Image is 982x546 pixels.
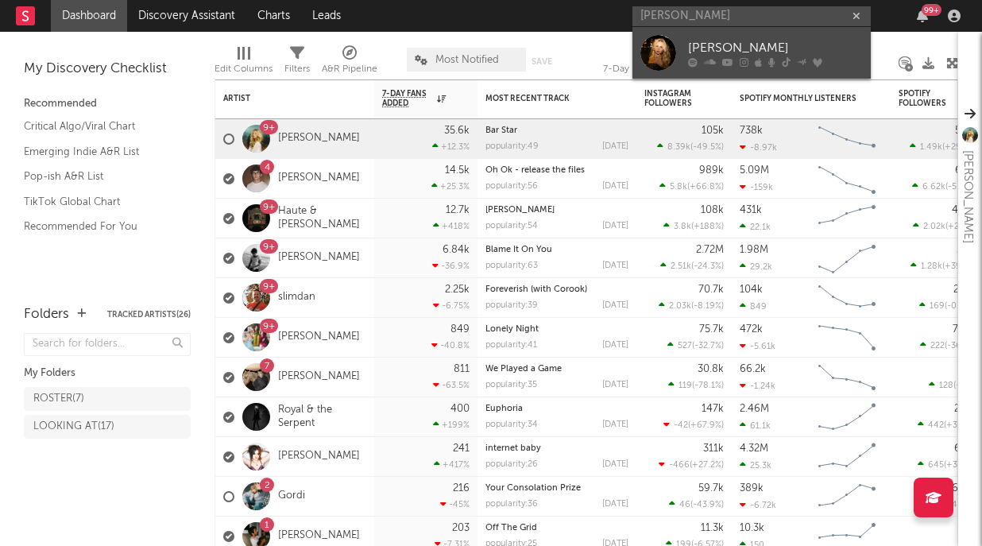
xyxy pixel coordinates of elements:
[740,94,859,103] div: Spotify Monthly Listeners
[811,397,883,437] svg: Chart title
[446,205,470,215] div: 12.7k
[693,143,721,152] span: -49.5 %
[485,182,538,191] div: popularity: 56
[945,262,976,271] span: +39.4 %
[602,182,628,191] div: [DATE]
[899,89,954,108] div: Spotify Followers
[669,499,724,509] div: ( )
[701,205,724,215] div: 108k
[702,404,724,414] div: 147k
[811,159,883,199] svg: Chart title
[432,141,470,152] div: +12.3 %
[696,245,724,255] div: 2.72M
[24,387,191,411] a: ROSTER(7)
[602,301,628,310] div: [DATE]
[698,285,724,295] div: 70.7k
[674,421,688,430] span: -42
[958,150,977,243] div: [PERSON_NAME]
[433,300,470,311] div: -6.75 %
[278,529,360,543] a: [PERSON_NAME]
[485,405,523,413] a: Euphoria
[918,420,978,430] div: ( )
[485,365,628,374] div: We Played a Game
[322,40,377,86] div: A&R Pipeline
[740,341,775,351] div: -5.61k
[674,223,691,231] span: 3.8k
[660,261,724,271] div: ( )
[945,143,976,152] span: +29.6 %
[485,206,628,215] div: Sophie
[443,245,470,255] div: 6.84k
[644,89,700,108] div: Instagram Followers
[663,420,724,430] div: ( )
[659,459,724,470] div: ( )
[912,181,978,192] div: ( )
[740,205,762,215] div: 431k
[24,364,191,383] div: My Folders
[670,183,687,192] span: 5.8k
[485,301,538,310] div: popularity: 39
[740,285,763,295] div: 104k
[919,300,978,311] div: ( )
[669,302,691,311] span: 2.03k
[532,57,552,66] button: Save
[454,364,470,374] div: 811
[485,285,587,294] a: Foreverish (with Corook)
[485,126,517,135] a: Bar Star
[485,460,538,469] div: popularity: 26
[939,381,953,390] span: 128
[740,182,773,192] div: -159k
[811,119,883,159] svg: Chart title
[811,358,883,397] svg: Chart title
[694,223,721,231] span: +188 %
[947,342,976,350] span: -36.8 %
[445,285,470,295] div: 2.25k
[740,142,777,153] div: -8.97k
[668,380,724,390] div: ( )
[602,261,628,270] div: [DATE]
[692,461,721,470] span: +27.2 %
[485,261,538,270] div: popularity: 63
[701,523,724,533] div: 11.3k
[485,166,628,175] div: Oh Ok - release the files
[322,60,377,79] div: A&R Pipeline
[278,450,360,463] a: [PERSON_NAME]
[485,206,555,215] a: [PERSON_NAME]
[811,318,883,358] svg: Chart title
[485,405,628,413] div: Euphoria
[740,483,764,494] div: 389k
[740,126,763,136] div: 738k
[453,483,470,494] div: 216
[740,523,764,533] div: 10.3k
[24,60,191,79] div: My Discovery Checklist
[433,420,470,430] div: +199 %
[453,443,470,454] div: 241
[33,417,114,436] div: LOOKING AT ( 17 )
[24,143,175,161] a: Emerging Indie A&R List
[920,143,942,152] span: 1.49k
[688,38,863,57] div: [PERSON_NAME]
[693,501,721,509] span: -43.9 %
[946,421,976,430] span: +37.3 %
[434,459,470,470] div: +417 %
[284,40,310,86] div: Filters
[671,262,691,271] span: 2.51k
[667,340,724,350] div: ( )
[24,193,175,211] a: TikTok Global Chart
[485,500,538,509] div: popularity: 36
[694,381,721,390] span: -78.1 %
[485,365,562,374] a: We Played a Game
[811,278,883,318] svg: Chart title
[431,181,470,192] div: +25.3 %
[811,477,883,517] svg: Chart title
[602,420,628,429] div: [DATE]
[24,168,175,185] a: Pop-ish A&R List
[694,262,721,271] span: -24.3 %
[485,94,605,103] div: Most Recent Track
[657,141,724,152] div: ( )
[602,142,628,151] div: [DATE]
[485,166,585,175] a: Oh Ok - release the files
[450,404,470,414] div: 400
[485,126,628,135] div: Bar Star
[485,341,537,350] div: popularity: 41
